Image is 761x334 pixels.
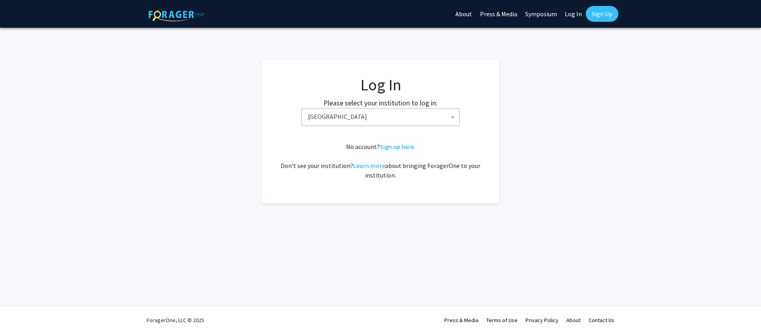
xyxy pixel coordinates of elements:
span: Brandeis University [301,108,460,126]
h1: Log In [277,75,484,94]
a: Contact Us [589,317,614,324]
iframe: Chat [6,298,34,328]
a: Press & Media [444,317,478,324]
a: Sign up here [380,143,414,151]
a: Learn more about bringing ForagerOne to your institution [353,162,385,170]
span: Brandeis University [305,109,459,125]
a: Terms of Use [486,317,518,324]
img: ForagerOne Logo [149,8,204,21]
a: About [566,317,581,324]
a: Sign Up [586,6,618,22]
div: No account? . Don't see your institution? about bringing ForagerOne to your institution. [277,142,484,180]
a: Privacy Policy [526,317,558,324]
label: Please select your institution to log in: [323,97,438,108]
div: ForagerOne, LLC © 2025 [147,306,204,334]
